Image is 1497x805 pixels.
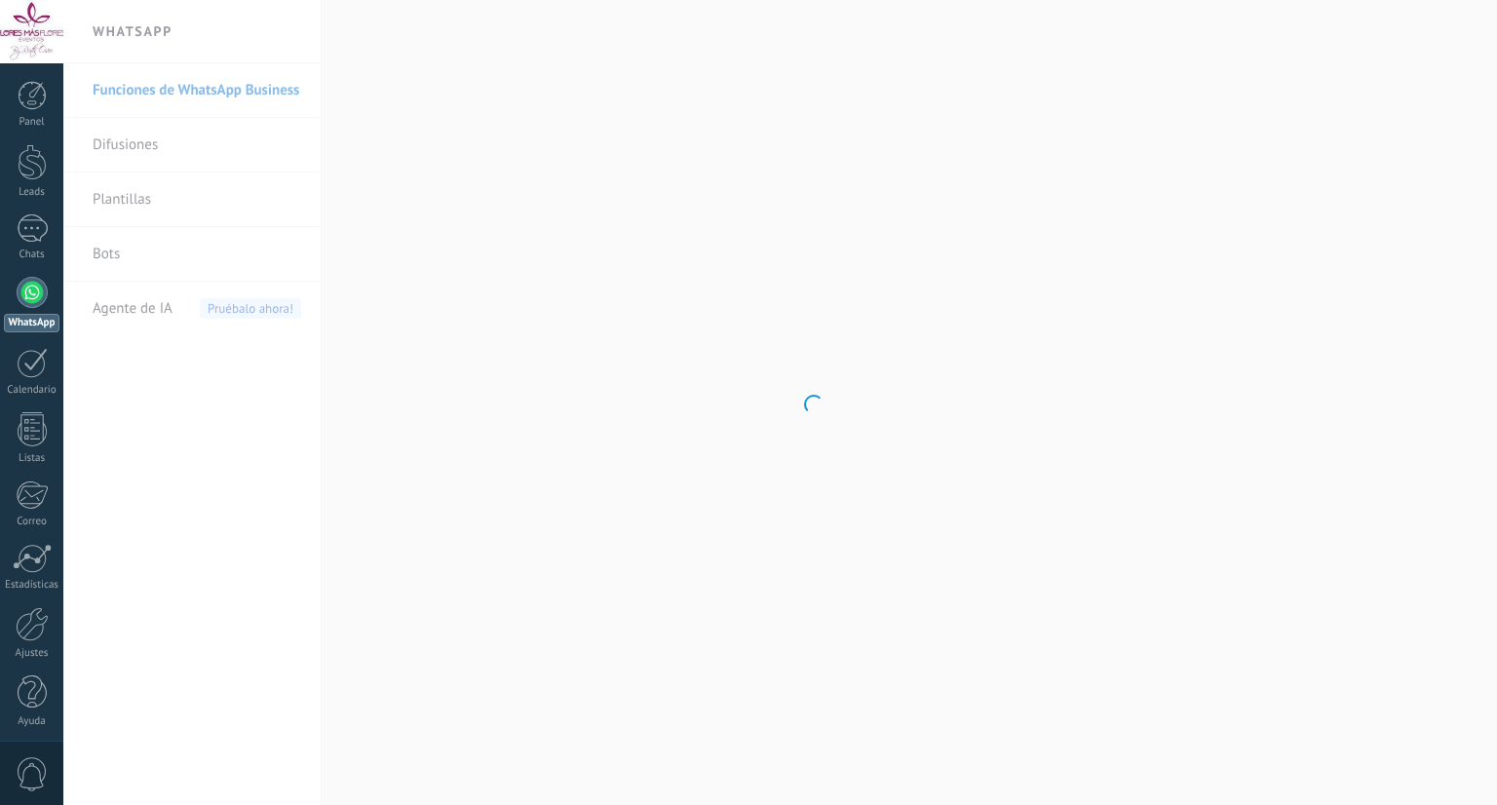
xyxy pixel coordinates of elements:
[4,186,60,199] div: Leads
[4,452,60,465] div: Listas
[4,579,60,592] div: Estadísticas
[4,516,60,528] div: Correo
[4,715,60,728] div: Ayuda
[4,647,60,660] div: Ajustes
[4,314,59,332] div: WhatsApp
[4,384,60,397] div: Calendario
[4,116,60,129] div: Panel
[4,249,60,261] div: Chats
